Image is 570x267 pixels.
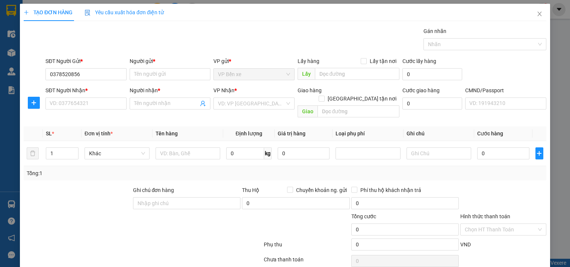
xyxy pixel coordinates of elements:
[315,68,399,80] input: Dọc đường
[333,126,404,141] th: Loại phụ phí
[130,57,210,65] div: Người gửi
[130,86,210,94] div: Người nhận
[278,147,330,159] input: 0
[156,147,221,159] input: VD: Bàn, Ghế
[460,213,510,219] label: Hình thức thanh toán
[404,126,475,141] th: Ghi chú
[200,100,206,106] span: user-add
[24,9,73,15] span: TẠO ĐƠN HÀNG
[465,86,546,94] div: CMND/Passport
[24,10,29,15] span: plus
[85,130,113,136] span: Đơn vị tính
[407,147,472,159] input: Ghi Chú
[402,97,463,109] input: Cước giao hàng
[213,87,234,93] span: VP Nhận
[45,86,126,94] div: SĐT Người Nhận
[535,147,543,159] button: plus
[45,57,126,65] div: SĐT Người Gửi
[298,87,322,93] span: Giao hàng
[46,130,52,136] span: SL
[28,100,39,106] span: plus
[89,148,145,159] span: Khác
[242,187,259,193] span: Thu Hộ
[402,68,463,80] input: Cước lấy hàng
[318,105,399,117] input: Dọc đường
[28,97,40,109] button: plus
[213,57,294,65] div: VP gửi
[325,94,399,103] span: [GEOGRAPHIC_DATA] tận nơi
[357,186,424,194] span: Phí thu hộ khách nhận trả
[536,150,543,156] span: plus
[27,147,39,159] button: delete
[367,57,399,65] span: Lấy tận nơi
[263,240,350,253] div: Phụ thu
[264,147,272,159] span: kg
[423,28,446,34] label: Gán nhãn
[298,105,318,117] span: Giao
[402,87,440,93] label: Cước giao hàng
[236,130,262,136] span: Định lượng
[298,58,319,64] span: Lấy hàng
[278,130,305,136] span: Giá trị hàng
[27,169,221,177] div: Tổng: 1
[293,186,350,194] span: Chuyển khoản ng. gửi
[529,4,550,25] button: Close
[298,68,315,80] span: Lấy
[133,197,241,209] input: Ghi chú đơn hàng
[402,58,436,64] label: Cước lấy hàng
[85,10,91,16] img: icon
[477,130,503,136] span: Cước hàng
[85,9,164,15] span: Yêu cầu xuất hóa đơn điện tử
[133,187,174,193] label: Ghi chú đơn hàng
[460,241,471,247] span: VND
[351,213,376,219] span: Tổng cước
[218,69,290,80] span: VP Bến xe
[537,11,543,17] span: close
[156,130,178,136] span: Tên hàng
